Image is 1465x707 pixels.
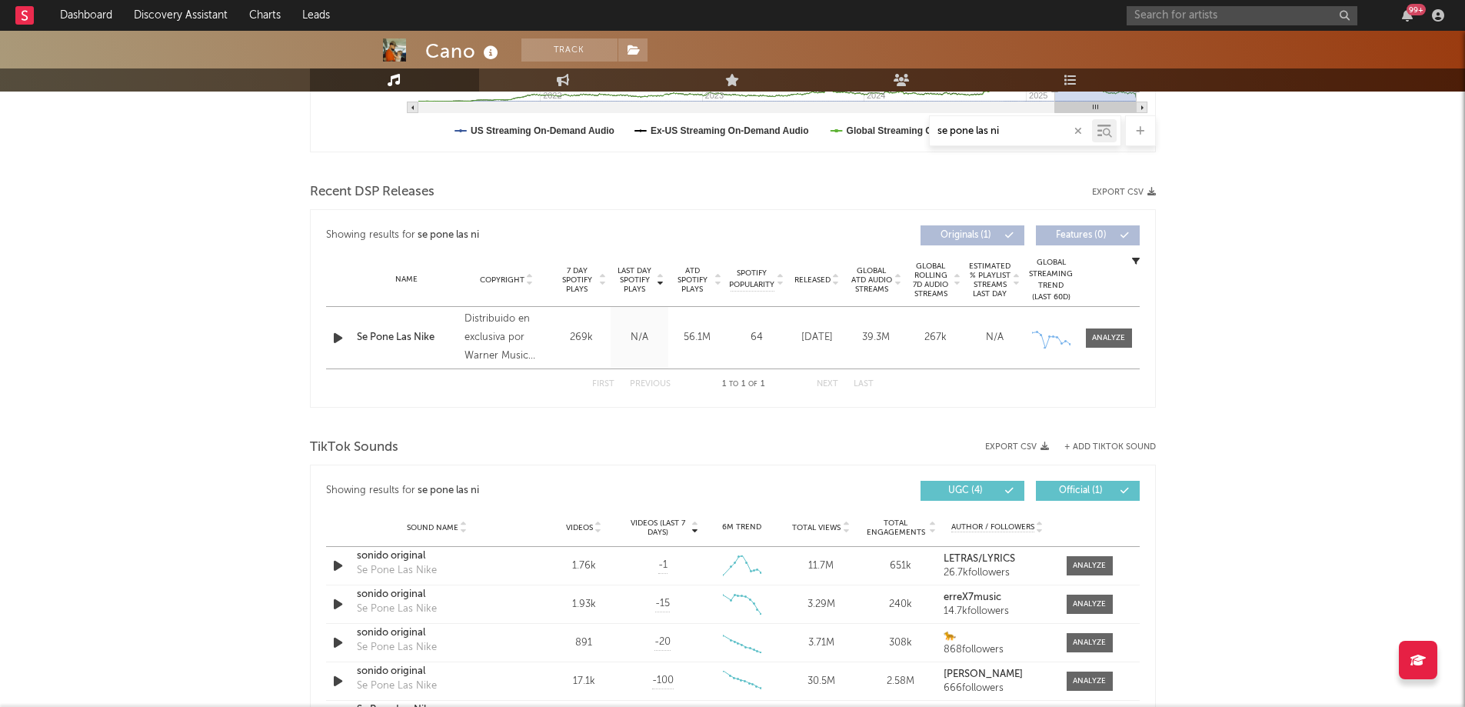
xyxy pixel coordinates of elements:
span: Features ( 0 ) [1046,231,1117,240]
a: LETRAS/LYRICS [944,554,1050,565]
button: + Add TikTok Sound [1049,443,1156,452]
button: Track [521,38,618,62]
div: N/A [969,330,1021,345]
div: 1.93k [548,597,620,612]
span: -15 [655,596,670,612]
div: N/A [614,330,664,345]
div: 2.58M [864,674,936,689]
button: Originals(1) [921,225,1024,245]
div: Se Pone Las Nike [357,640,437,655]
button: Previous [630,380,671,389]
span: Originals ( 1 ) [931,231,1001,240]
div: Distribuido en exclusiva por Warner Music Spain, S.L, © 2024 Rabat Music Group [464,310,548,365]
span: Last Day Spotify Plays [614,266,655,294]
div: 6M Trend [706,522,777,533]
span: Global Rolling 7D Audio Streams [910,262,952,298]
div: 267k [910,330,961,345]
span: UGC ( 4 ) [931,486,1001,495]
span: Global ATD Audio Streams [851,266,893,294]
div: 1.76k [548,559,620,574]
span: Released [794,275,831,285]
span: to [729,381,738,388]
div: Global Streaming Trend (Last 60D) [1028,257,1074,303]
span: -100 [652,673,674,689]
div: 17.1k [548,674,620,689]
button: + Add TikTok Sound [1064,443,1156,452]
strong: erreX7music [944,592,1001,602]
div: se pone las ni [418,482,479,500]
span: Author / Followers [951,522,1034,532]
div: Se Pone Las Nike [357,602,437,617]
div: Name [357,274,458,285]
div: Showing results for [326,225,733,245]
input: Search by song name or URL [930,125,1092,138]
div: 308k [864,635,936,651]
a: sonido original [357,549,518,564]
a: 🐆 [944,631,1050,642]
div: 240k [864,597,936,612]
span: -1 [658,558,668,573]
div: 26.7k followers [944,568,1050,579]
div: 39.3M [851,330,902,345]
a: erreX7music [944,592,1050,603]
span: Spotify Popularity [729,268,774,291]
button: UGC(4) [921,481,1024,501]
a: sonido original [357,625,518,641]
span: TikTok Sounds [310,439,398,457]
div: 868 followers [944,645,1050,655]
div: 651k [864,559,936,574]
div: Se Pone Las Nike [357,563,437,579]
span: Total Views [792,523,841,532]
span: Copyright [480,275,524,285]
div: 14.7k followers [944,606,1050,617]
button: 99+ [1402,9,1413,22]
div: 3.29M [785,597,857,612]
span: -20 [654,635,671,650]
span: Videos [566,523,593,532]
div: 99 + [1407,4,1426,15]
div: 1 1 1 [701,375,786,394]
span: Sound Name [407,523,458,532]
div: Cano [425,38,502,64]
span: Total Engagements [864,519,927,537]
input: Search for artists [1127,6,1357,25]
div: 11.7M [785,559,857,574]
div: se pone las ni [418,226,479,245]
span: Recent DSP Releases [310,183,435,202]
strong: [PERSON_NAME] [944,669,1023,679]
div: 666 followers [944,683,1050,694]
button: Export CSV [985,442,1049,452]
span: Videos (last 7 days) [627,519,689,537]
div: 3.71M [785,635,857,651]
button: Export CSV [1092,188,1156,197]
span: 7 Day Spotify Plays [557,266,598,294]
div: 269k [557,330,607,345]
button: Last [854,380,874,389]
div: Showing results for [326,481,733,501]
div: 30.5M [785,674,857,689]
div: 64 [730,330,784,345]
button: Official(1) [1036,481,1140,501]
div: [DATE] [791,330,843,345]
a: [PERSON_NAME] [944,669,1050,680]
button: Next [817,380,838,389]
strong: LETRAS/LYRICS [944,554,1015,564]
span: Estimated % Playlist Streams Last Day [969,262,1011,298]
div: Se Pone Las Nike [357,679,437,694]
div: 56.1M [672,330,722,345]
span: Official ( 1 ) [1046,486,1117,495]
a: sonido original [357,587,518,602]
span: of [748,381,757,388]
a: sonido original [357,664,518,679]
a: Se Pone Las Nike [357,330,458,345]
div: 891 [548,635,620,651]
span: ATD Spotify Plays [672,266,713,294]
button: Features(0) [1036,225,1140,245]
strong: 🐆 [944,631,956,641]
button: First [592,380,614,389]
